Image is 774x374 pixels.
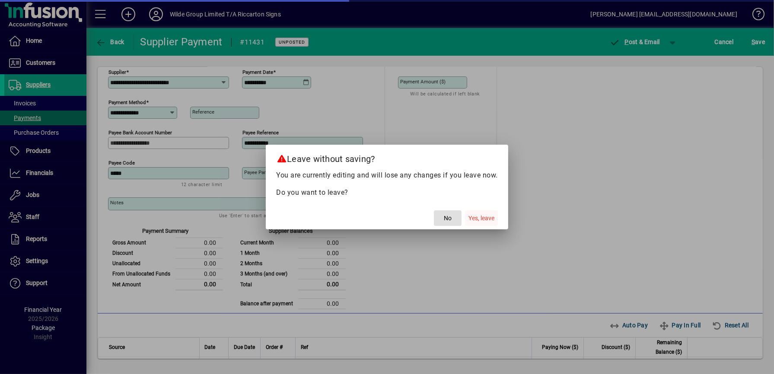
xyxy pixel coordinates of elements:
[465,210,498,226] button: Yes, leave
[468,214,494,223] span: Yes, leave
[266,145,508,170] h2: Leave without saving?
[444,214,452,223] span: No
[434,210,462,226] button: No
[276,170,498,181] p: You are currently editing and will lose any changes if you leave now.
[276,187,498,198] p: Do you want to leave?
